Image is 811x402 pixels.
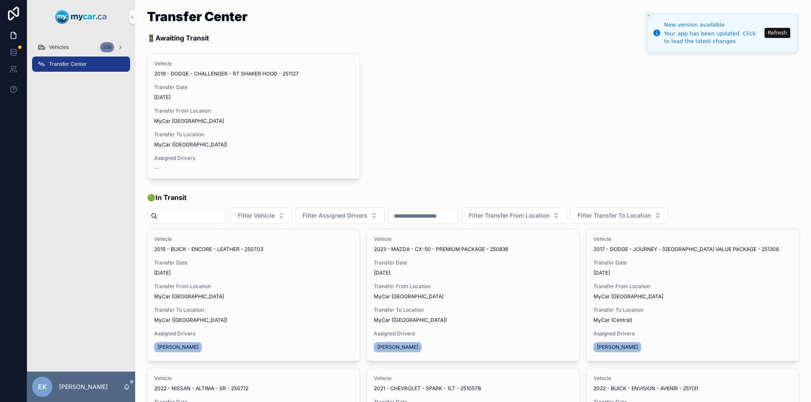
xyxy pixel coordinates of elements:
div: scrollable content [27,34,135,83]
a: Transfer Center [32,57,130,72]
img: App logo [55,10,107,24]
span: Transfer To Location [154,131,353,138]
span: Filter Vehicle [238,211,275,220]
span: Vehicle [154,236,353,243]
span: [DATE] [154,94,353,101]
span: Filter Transfer From Location [469,211,550,220]
button: Select Button [295,208,385,224]
h1: Transfer Center [147,10,248,23]
span: [DATE] [154,270,353,276]
button: Select Button [570,208,668,224]
span: Assigned Drivers [154,155,353,162]
p: 🚦 [147,33,248,43]
span: MyCar [GEOGRAPHIC_DATA] [374,293,444,300]
span: MyCar (Central) [593,317,632,324]
span: Transfer Date [374,259,572,266]
span: Vehicles [49,44,69,51]
span: Vehicle [374,375,572,382]
span: Assigned Drivers [593,330,792,337]
span: Transfer From Location [154,108,353,114]
span: Transfer To Location [154,307,353,313]
span: 2022 - NISSAN - ALTIMA - SR - 250712 [154,385,248,392]
span: Transfer From Location [154,283,353,290]
span: Vehicle [374,236,572,243]
a: Vehicle2015 - BUICK - ENCORE - LEATHER - 250703Transfer Date[DATE]Transfer From LocationMyCar [GE... [147,229,360,361]
strong: In Transit [155,193,187,202]
span: Filter Assigned Drivers [302,211,367,220]
span: Assigned Drivers [374,330,572,337]
span: EK [38,382,47,392]
span: [PERSON_NAME] [377,344,418,351]
span: Assigned Drivers [154,330,353,337]
span: Transfer Date [154,84,353,91]
span: MyCar [GEOGRAPHIC_DATA] [593,293,663,300]
div: 336 [100,42,114,52]
span: MyCar ([GEOGRAPHIC_DATA]) [374,317,447,324]
span: Filter Transfer To Location [577,211,651,220]
button: Close toast [645,11,653,19]
span: MyCar ([GEOGRAPHIC_DATA]) [154,141,227,148]
p: [PERSON_NAME] [59,383,108,391]
a: Vehicle2019 - DODGE - CHALLENGER - RT SHAKER HOOD - 251127Transfer Date[DATE]Transfer From Locati... [147,53,360,179]
a: Vehicle2023 - MAZDA - CX-50 - PREMIUM PACKAGE - 250836Transfer Date[DATE]Transfer From LocationMy... [367,229,580,361]
span: Transfer Date [154,259,353,266]
span: Vehicle [593,236,792,243]
span: MyCar ([GEOGRAPHIC_DATA]) [154,317,227,324]
span: Transfer From Location [374,283,572,290]
span: -- [154,165,159,172]
span: 2021 - CHEVROLET - SPARK - 1LT - 251057B [374,385,481,392]
span: 2017 - DODGE - JOURNEY - [GEOGRAPHIC_DATA] VALUE PACKAGE - 251306 [593,246,779,253]
span: [DATE] [593,270,792,276]
span: Vehicle [154,375,353,382]
span: Transfer From Location [593,283,792,290]
button: Refresh [765,28,790,38]
div: Your app has been updated. Click to load the latest changes [664,30,762,45]
span: 2019 - DODGE - CHALLENGER - RT SHAKER HOOD - 251127 [154,70,299,77]
span: Transfer To Location [593,307,792,313]
strong: Awaiting Transit [155,34,209,42]
span: [PERSON_NAME] [158,344,199,351]
span: 2022 - BUICK - ENVISION - AVENIR - 251131 [593,385,698,392]
span: [DATE] [374,270,572,276]
span: Transfer To Location [374,307,572,313]
button: Select Button [231,208,292,224]
span: MyCar [GEOGRAPHIC_DATA] [154,293,224,300]
span: Transfer Center [49,61,87,67]
span: Vehicle [593,375,792,382]
a: Vehicle2017 - DODGE - JOURNEY - [GEOGRAPHIC_DATA] VALUE PACKAGE - 251306Transfer Date[DATE]Transf... [586,229,799,361]
span: MyCar [GEOGRAPHIC_DATA] [154,118,224,124]
span: 2015 - BUICK - ENCORE - LEATHER - 250703 [154,246,263,253]
span: 2023 - MAZDA - CX-50 - PREMIUM PACKAGE - 250836 [374,246,508,253]
button: Select Button [462,208,567,224]
div: New version available [664,21,762,29]
span: Vehicle [154,60,353,67]
span: [PERSON_NAME] [597,344,638,351]
span: Transfer Date [593,259,792,266]
a: Vehicles336 [32,40,130,55]
span: 🟢 [147,192,187,202]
